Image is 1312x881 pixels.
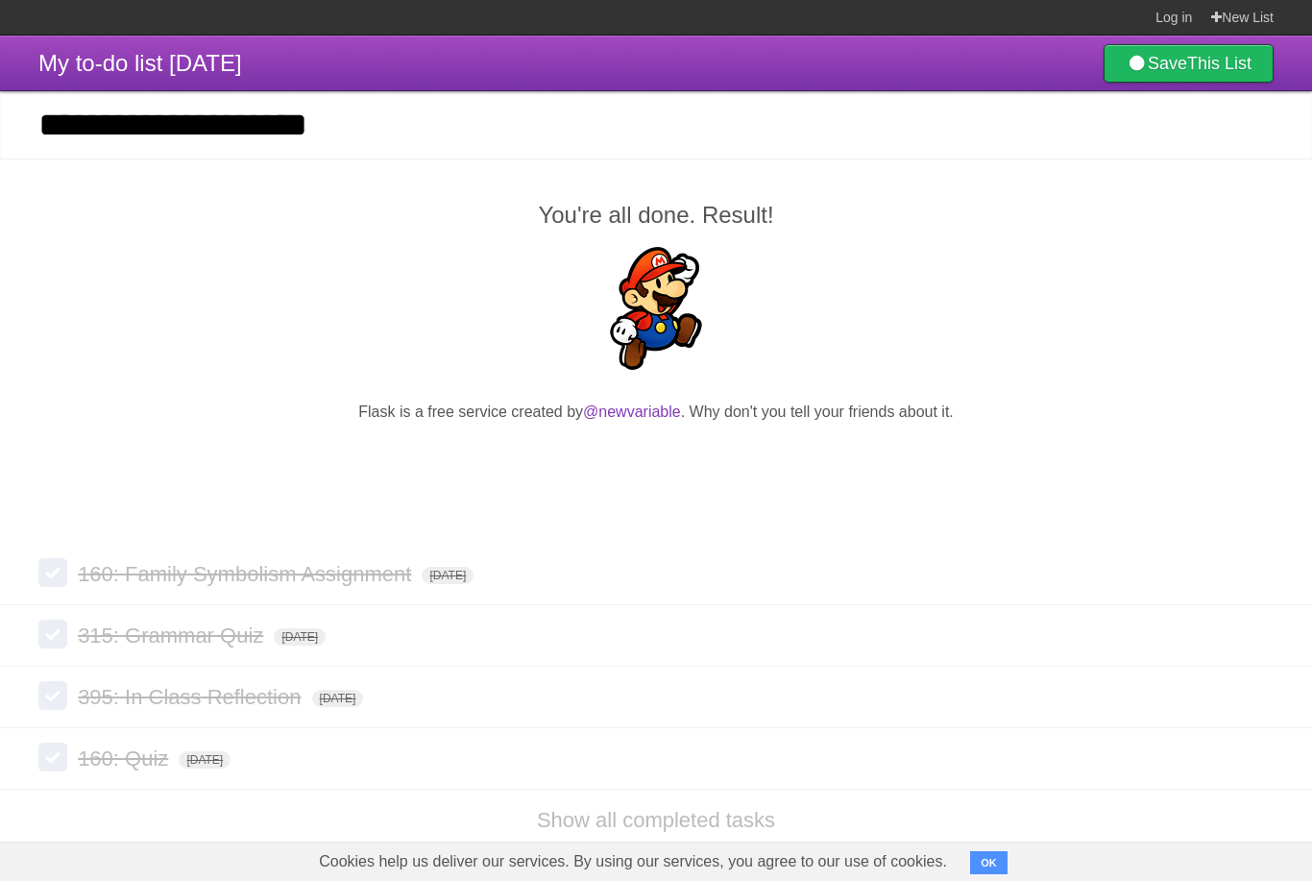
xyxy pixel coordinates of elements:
[78,562,416,586] span: 160: Family Symbolism Assignment
[78,685,305,709] span: 395: In Class Reflection
[38,50,242,76] span: My to-do list [DATE]
[38,401,1274,424] p: Flask is a free service created by . Why don't you tell your friends about it.
[595,247,717,370] img: Super Mario
[38,743,67,771] label: Done
[300,843,966,881] span: Cookies help us deliver our services. By using our services, you agree to our use of cookies.
[422,567,474,584] span: [DATE]
[970,851,1008,874] button: OK
[179,751,231,769] span: [DATE]
[312,690,364,707] span: [DATE]
[1104,44,1274,83] a: SaveThis List
[537,808,775,832] a: Show all completed tasks
[78,624,268,648] span: 315: Grammar Quiz
[38,558,67,587] label: Done
[1187,54,1251,73] b: This List
[621,448,692,475] iframe: X Post Button
[38,198,1274,232] h2: You're all done. Result!
[583,404,681,420] a: @newvariable
[38,620,67,649] label: Done
[274,628,326,646] span: [DATE]
[78,746,173,771] span: 160: Quiz
[38,681,67,710] label: Done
